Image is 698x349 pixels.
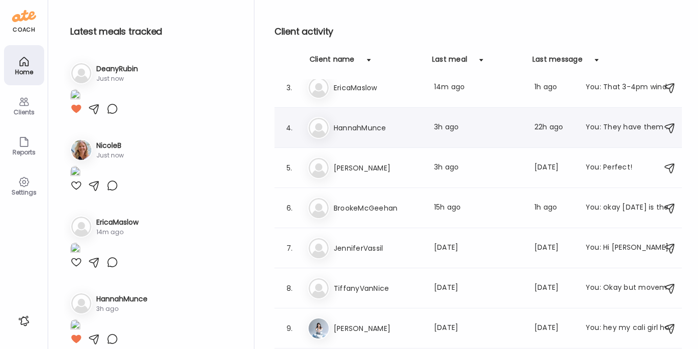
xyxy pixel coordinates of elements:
div: Settings [6,189,42,196]
div: coach [13,26,35,34]
h2: Client activity [274,24,682,39]
div: 4. [284,122,296,134]
div: Last message [532,54,583,70]
img: bg-avatar-default.svg [309,78,329,98]
div: [DATE] [534,322,574,334]
img: bg-avatar-default.svg [71,63,91,83]
img: ate [12,8,36,24]
h3: [PERSON_NAME] [334,322,422,334]
div: You: Okay but movement [DATE] so that's good! [586,282,674,294]
img: avatars%2Fg0h3UeSMiaSutOWea2qVtuQrzdp1 [309,318,329,338]
img: images%2Fkfkzk6vGDOhEU9eo8aJJ3Lraes72%2FDP9oMEGokjCIb1iLlcOA%2F9fqbq5106VkskXeu2Nvh_1080 [70,319,80,333]
h3: EricaMaslow [334,82,422,94]
div: 6. [284,202,296,214]
div: 14m ago [434,82,522,94]
div: You: okay [DATE] is the day!! throw out the unreal candy or bring it to work and give it to co-wo... [586,202,674,214]
div: You: They have them at whole foods too, I think I've seen them at some costcos as well! [586,122,674,134]
img: bg-avatar-default.svg [309,118,329,138]
img: images%2FT4hpSHujikNuuNlp83B0WiiAjC52%2FsYzM9zZwmHJlgxL1mtEq%2FiwzNw71cV5mV2mjeW4yW_1080 [70,89,80,103]
div: You: That 3-4pm window is also my tricky time so I get it! [586,82,674,94]
div: Just now [96,151,124,160]
div: 9. [284,322,296,334]
div: 3h ago [434,122,522,134]
div: [DATE] [534,162,574,174]
h3: BrookeMcGeehan [334,202,422,214]
div: 3. [284,82,296,94]
img: images%2FkkLrUY8seuY0oYXoW3rrIxSZDCE3%2FbpUQgAfGi50pLHcTMsko%2FicyKssBsMaktUjuHyx6k_1080 [70,166,80,180]
h3: JenniferVassil [334,242,422,254]
h3: DeanyRubin [96,64,138,74]
img: bg-avatar-default.svg [309,158,329,178]
h3: TiffanyVanNice [334,282,422,294]
div: [DATE] [434,282,522,294]
h3: HannahMunce [96,294,148,304]
h3: [PERSON_NAME] [334,162,422,174]
div: Reports [6,149,42,155]
div: [DATE] [534,282,574,294]
img: avatars%2FkkLrUY8seuY0oYXoW3rrIxSZDCE3 [71,140,91,160]
img: bg-avatar-default.svg [309,238,329,258]
div: 22h ago [534,122,574,134]
img: bg-avatar-default.svg [309,278,329,298]
h3: EricaMaslow [96,217,138,228]
img: images%2FDX5FV1kV85S6nzT6xewNQuLsvz72%2FxFacuF7cf7DXkQbKPAzm%2F3lMfzDLnTwph84Euv2P3_1080 [70,243,80,256]
div: You: hey my cali girl hows it going?! [586,322,674,334]
div: 3h ago [96,304,148,313]
div: 14m ago [96,228,138,237]
img: bg-avatar-default.svg [309,198,329,218]
img: bg-avatar-default.svg [71,217,91,237]
div: 3h ago [434,162,522,174]
div: 5. [284,162,296,174]
div: Client name [310,54,355,70]
div: 1h ago [534,82,574,94]
div: 15h ago [434,202,522,214]
div: You: Hi [PERSON_NAME]! So glad we’re connected on here. I’m excited to work together and looking ... [586,242,674,254]
h3: NicoleB [96,140,124,151]
div: Clients [6,109,42,115]
div: 7. [284,242,296,254]
div: Just now [96,74,138,83]
div: You: Perfect! [586,162,674,174]
div: 8. [284,282,296,294]
h3: HannahMunce [334,122,422,134]
div: Last meal [432,54,467,70]
div: 1h ago [534,202,574,214]
div: [DATE] [434,242,522,254]
div: [DATE] [534,242,574,254]
img: bg-avatar-default.svg [71,293,91,313]
div: [DATE] [434,322,522,334]
div: Home [6,69,42,75]
h2: Latest meals tracked [70,24,238,39]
